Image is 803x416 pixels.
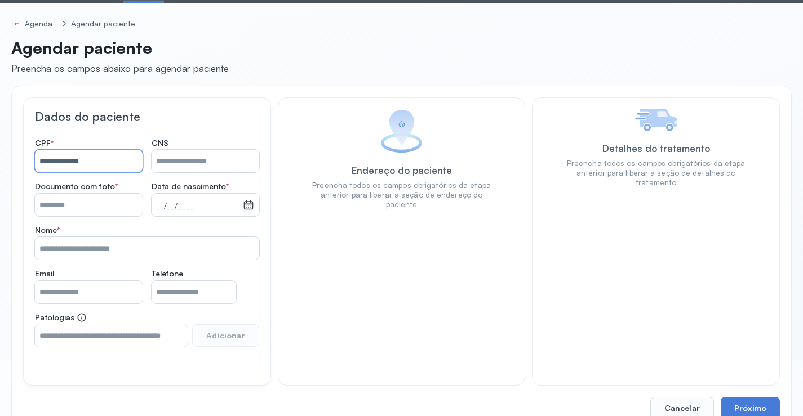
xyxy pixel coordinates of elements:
span: Documento com foto [35,181,118,191]
span: Telefone [152,269,183,279]
a: Agenda [11,17,57,31]
div: Agenda [25,19,55,29]
span: CNS [152,138,168,148]
div: Endereço do paciente [352,164,452,176]
span: Data de nascimento [152,181,229,191]
p: Agendar paciente [11,38,229,58]
div: Preencha todos os campos obrigatórios da etapa anterior para liberar a seção de detalhes do trata... [566,159,746,187]
button: Adicionar [192,324,259,347]
img: Imagem de Endereço do paciente [380,109,423,153]
div: Preencha os campos abaixo para agendar paciente [11,62,229,74]
div: Detalhes do tratamento [602,142,710,154]
div: Agendar paciente [71,19,136,29]
span: Nome [35,225,60,235]
span: CPF [35,138,54,148]
small: __/__/____ [156,201,238,212]
span: Email [35,269,54,279]
h3: Dados do paciente [35,109,259,124]
a: Agendar paciente [69,17,138,31]
div: Preencha todos os campos obrigatórios da etapa anterior para liberar a seção de endereço do paciente [312,181,491,209]
img: Imagem de Detalhes do tratamento [635,109,677,131]
span: Patologias [35,312,87,323]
